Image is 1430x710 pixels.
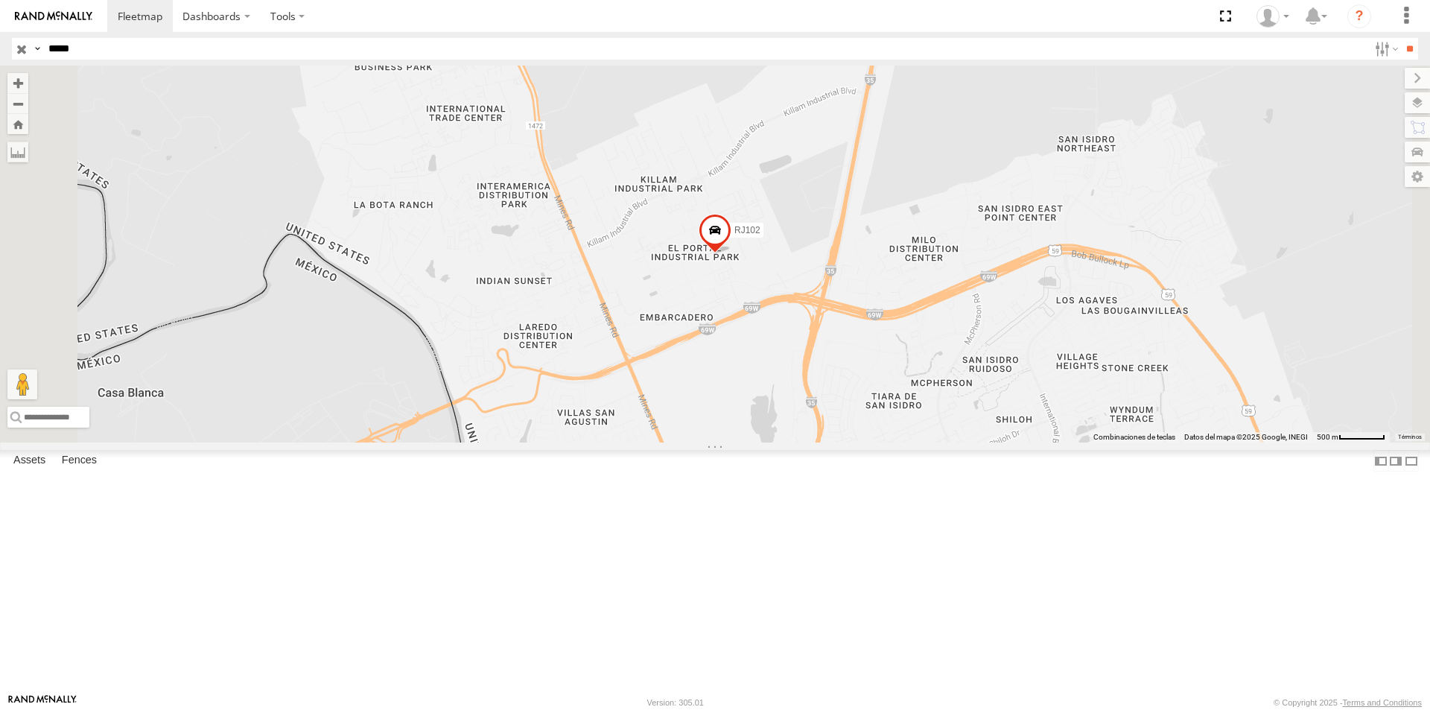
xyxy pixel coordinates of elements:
label: Search Filter Options [1369,38,1401,60]
div: © Copyright 2025 - [1274,698,1422,707]
div: Version: 305.01 [647,698,704,707]
button: Zoom Home [7,114,28,134]
div: Jose Anaya [1251,5,1294,28]
button: Zoom in [7,73,28,93]
span: Datos del mapa ©2025 Google, INEGI [1184,433,1308,441]
label: Dock Summary Table to the Right [1388,450,1403,472]
label: Hide Summary Table [1404,450,1419,472]
a: Visit our Website [8,695,77,710]
label: Fences [54,451,104,472]
span: 500 m [1317,433,1338,441]
label: Search Query [31,38,43,60]
button: Zoom out [7,93,28,114]
a: Términos [1398,434,1422,440]
img: rand-logo.svg [15,11,92,22]
a: Terms and Conditions [1343,698,1422,707]
label: Measure [7,142,28,162]
label: Dock Summary Table to the Left [1373,450,1388,472]
button: Combinaciones de teclas [1093,432,1175,443]
span: RJ102 [734,225,760,235]
i: ? [1347,4,1371,28]
label: Map Settings [1405,166,1430,187]
label: Assets [6,451,53,472]
button: Escala del mapa: 500 m por 59 píxeles [1312,432,1390,443]
button: Arrastra al hombrecito al mapa para abrir Street View [7,370,37,399]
